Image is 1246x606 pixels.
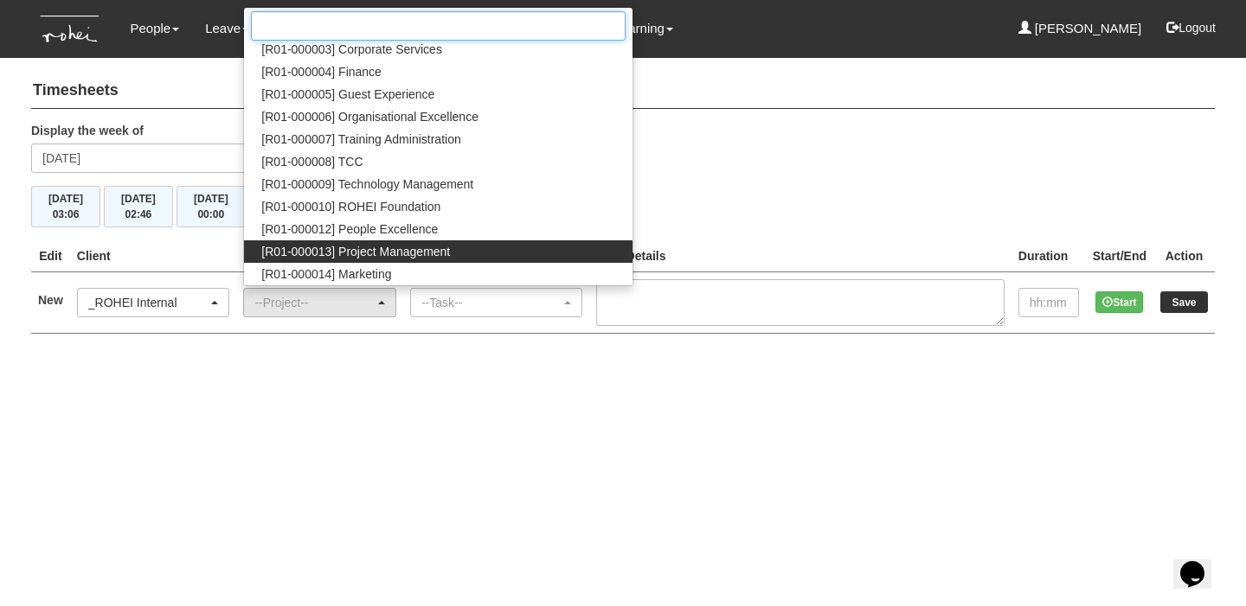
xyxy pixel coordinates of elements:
[31,73,1215,109] h4: Timesheets
[410,288,582,317] button: --Task--
[38,291,63,309] label: New
[261,131,460,148] span: [R01-000007] Training Administration
[261,153,363,170] span: [R01-000008] TCC
[1012,240,1086,272] th: Duration
[261,265,391,283] span: [R01-000014] Marketing
[236,240,403,272] th: Project
[1153,240,1215,272] th: Action
[261,243,450,260] span: [R01-000013] Project Management
[53,208,80,220] span: 03:06
[70,240,237,272] th: Client
[243,288,396,317] button: --Project--
[261,198,440,215] span: [R01-000010] ROHEI Foundation
[589,240,1012,272] th: Task Details
[31,122,144,139] label: Display the week of
[1160,291,1208,313] input: Save
[602,9,673,48] a: e-Learning
[261,175,473,193] span: [R01-000009] Technology Management
[205,9,249,48] a: Leave
[251,11,626,41] input: Search
[1154,7,1228,48] button: Logout
[1018,9,1142,48] a: [PERSON_NAME]
[1086,240,1153,272] th: Start/End
[421,294,561,311] div: --Task--
[31,186,1215,227] div: Timesheet Week Summary
[1018,288,1079,317] input: hh:mm
[88,294,209,311] div: _ROHEI Internal
[177,186,246,227] button: [DATE]00:00
[31,186,100,227] button: [DATE]03:06
[261,220,438,238] span: [R01-000012] People Excellence
[130,9,179,48] a: People
[261,86,434,103] span: [R01-000005] Guest Experience
[261,63,382,80] span: [R01-000004] Finance
[261,108,478,125] span: [R01-000006] Organisational Excellence
[197,208,224,220] span: 00:00
[1173,537,1229,589] iframe: chat widget
[77,288,230,317] button: _ROHEI Internal
[261,41,442,58] span: [R01-000003] Corporate Services
[31,240,70,272] th: Edit
[1095,291,1143,313] button: Start
[104,186,173,227] button: [DATE]02:46
[125,208,152,220] span: 02:46
[254,294,375,311] div: --Project--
